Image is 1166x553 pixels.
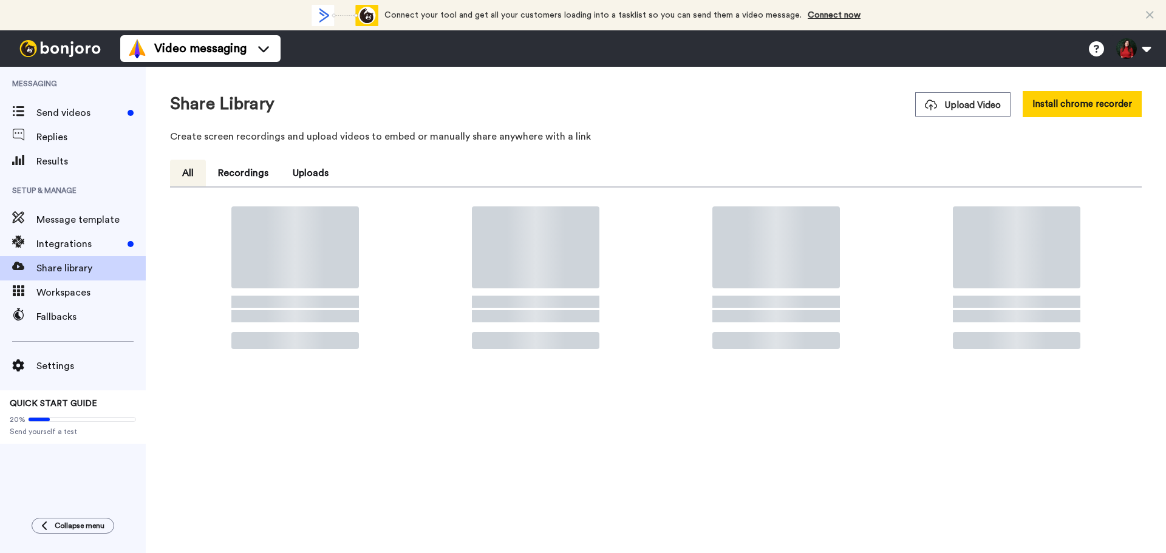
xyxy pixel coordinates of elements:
span: Connect your tool and get all your customers loading into a tasklist so you can send them a video... [384,11,802,19]
span: Replies [36,130,146,144]
a: Connect now [808,11,861,19]
div: animation [312,5,378,26]
span: Integrations [36,237,123,251]
span: Results [36,154,146,169]
span: Settings [36,359,146,373]
button: Uploads [281,160,341,186]
span: Fallbacks [36,310,146,324]
span: QUICK START GUIDE [10,399,97,408]
button: Upload Video [915,92,1011,117]
p: Create screen recordings and upload videos to embed or manually share anywhere with a link [170,129,1142,144]
button: All [170,160,206,186]
span: Message template [36,212,146,227]
span: Collapse menu [55,521,104,531]
span: Upload Video [925,99,1001,112]
span: Share library [36,261,146,276]
h1: Share Library [170,95,274,114]
img: vm-color.svg [128,39,147,58]
span: Send videos [36,106,123,120]
img: bj-logo-header-white.svg [15,40,106,57]
span: Workspaces [36,285,146,300]
span: 20% [10,415,26,424]
span: Video messaging [154,40,247,57]
button: Collapse menu [32,518,114,534]
span: Send yourself a test [10,427,136,436]
button: Install chrome recorder [1023,91,1142,117]
button: Recordings [206,160,281,186]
